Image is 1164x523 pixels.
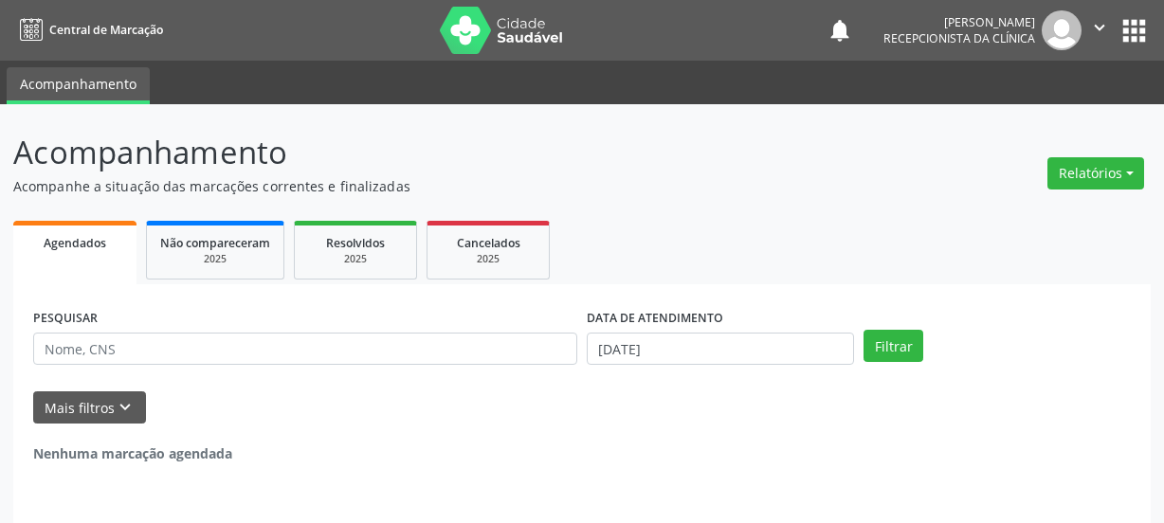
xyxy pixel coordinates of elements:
[160,235,270,251] span: Não compareceram
[1042,10,1082,50] img: img
[441,252,536,266] div: 2025
[1082,10,1118,50] button: 
[587,304,723,334] label: DATA DE ATENDIMENTO
[115,397,136,418] i: keyboard_arrow_down
[44,235,106,251] span: Agendados
[1047,157,1144,189] button: Relatórios
[883,30,1035,46] span: Recepcionista da clínica
[326,235,385,251] span: Resolvidos
[7,67,150,104] a: Acompanhamento
[33,304,98,334] label: PESQUISAR
[1089,17,1110,38] i: 
[33,444,232,462] strong: Nenhuma marcação agendada
[587,333,854,365] input: Selecione um intervalo
[883,14,1035,30] div: [PERSON_NAME]
[49,22,163,38] span: Central de Marcação
[13,176,809,196] p: Acompanhe a situação das marcações correntes e finalizadas
[457,235,520,251] span: Cancelados
[827,17,853,44] button: notifications
[33,391,146,424] button: Mais filtroskeyboard_arrow_down
[1118,14,1151,47] button: apps
[864,330,923,362] button: Filtrar
[308,252,403,266] div: 2025
[33,333,577,365] input: Nome, CNS
[13,14,163,45] a: Central de Marcação
[160,252,270,266] div: 2025
[13,129,809,176] p: Acompanhamento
